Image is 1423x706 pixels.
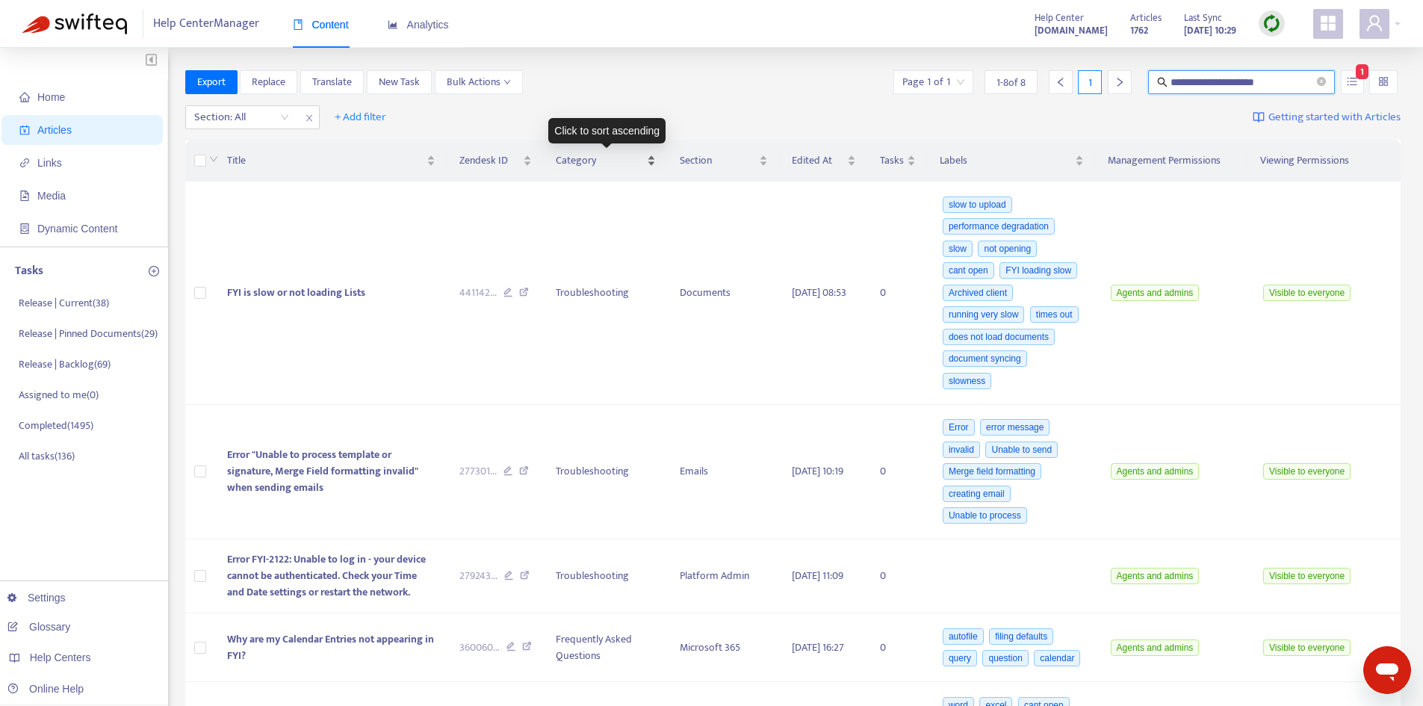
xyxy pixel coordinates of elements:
th: Tasks [868,140,928,182]
span: 279243 ... [459,568,497,584]
span: Error [943,419,975,436]
p: Release | Backlog ( 69 ) [19,356,111,372]
span: FYI loading slow [999,262,1077,279]
span: Agents and admins [1111,285,1200,301]
span: does not load documents [943,329,1055,345]
td: 0 [868,613,928,682]
span: Visible to everyone [1263,463,1351,480]
img: sync.dc5367851b00ba804db3.png [1262,14,1281,33]
p: Release | Pinned Documents ( 29 ) [19,326,158,341]
span: Error "Unable to process template or signature, Merge Field formatting invalid" when sending emails [227,446,418,496]
div: 1 [1078,70,1102,94]
span: file-image [19,191,30,201]
span: slow [943,241,973,257]
span: down [209,155,218,164]
span: invalid [943,442,980,458]
span: 360060 ... [459,640,500,656]
span: 441142 ... [459,285,497,301]
a: Getting started with Articles [1253,105,1401,129]
iframe: Button to launch messaging window [1363,646,1411,694]
span: times out [1030,306,1079,323]
button: unordered-list [1341,70,1364,94]
span: plus-circle [149,266,159,276]
span: slowness [943,373,991,389]
span: Title [227,152,424,169]
a: Online Help [7,683,84,695]
span: Bulk Actions [447,74,511,90]
span: filing defaults [989,628,1053,645]
a: Glossary [7,621,70,633]
span: search [1157,77,1168,87]
button: Bulk Actionsdown [435,70,523,94]
span: Articles [37,124,72,136]
span: error message [980,419,1050,436]
td: Troubleshooting [544,539,667,613]
span: Dynamic Content [37,223,117,235]
td: 0 [868,539,928,613]
th: Section [668,140,780,182]
span: Category [556,152,643,169]
span: query [943,650,977,666]
span: Labels [940,152,1072,169]
img: Swifteq [22,13,127,34]
span: Help Center Manager [153,10,259,38]
span: unordered-list [1347,76,1357,87]
span: document syncing [943,350,1027,367]
span: Agents and admins [1111,568,1200,584]
span: Links [37,157,62,169]
span: Tasks [880,152,904,169]
span: performance degradation [943,218,1055,235]
th: Edited At [780,140,868,182]
p: Release | Current ( 38 ) [19,295,109,311]
span: 1 - 8 of 8 [996,75,1026,90]
span: Export [197,74,226,90]
td: 0 [868,405,928,540]
th: Category [544,140,667,182]
span: appstore [1319,14,1337,32]
span: not opening [978,241,1037,257]
span: left [1055,77,1066,87]
td: Troubleshooting [544,182,667,405]
span: [DATE] 16:27 [792,639,844,656]
span: creating email [943,486,1011,502]
div: Click to sort ascending [548,118,666,143]
th: Labels [928,140,1096,182]
span: Articles [1130,10,1162,26]
span: Translate [312,74,352,90]
a: [DOMAIN_NAME] [1035,22,1108,39]
span: Why are my Calendar Entries not appearing in FYI? [227,631,434,664]
td: Microsoft 365 [668,613,780,682]
span: Help Center [1035,10,1084,26]
button: + Add filter [323,105,397,129]
span: Replace [252,74,285,90]
td: Platform Admin [668,539,780,613]
td: Frequently Asked Questions [544,613,667,682]
span: [DATE] 08:53 [792,284,846,301]
button: Translate [300,70,364,94]
button: Export [185,70,238,94]
p: Completed ( 1495 ) [19,418,93,433]
span: Visible to everyone [1263,568,1351,584]
span: close-circle [1317,77,1326,86]
span: Error FYI-2122: Unable to log in - your device cannot be authenticated. Check your Time and Date ... [227,551,426,601]
td: 0 [868,182,928,405]
td: Emails [668,405,780,540]
button: Replace [240,70,297,94]
span: user [1365,14,1383,32]
th: Zendesk ID [447,140,545,182]
span: Agents and admins [1111,463,1200,480]
a: Settings [7,592,66,604]
span: Analytics [388,19,449,31]
th: Viewing Permissions [1248,140,1401,182]
span: Merge field formatting [943,463,1041,480]
button: New Task [367,70,432,94]
span: running very slow [943,306,1024,323]
strong: 1762 [1130,22,1148,39]
span: Zendesk ID [459,152,521,169]
span: [DATE] 11:09 [792,567,843,584]
span: Visible to everyone [1263,285,1351,301]
span: Content [293,19,349,31]
span: Getting started with Articles [1268,109,1401,126]
span: Media [37,190,66,202]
